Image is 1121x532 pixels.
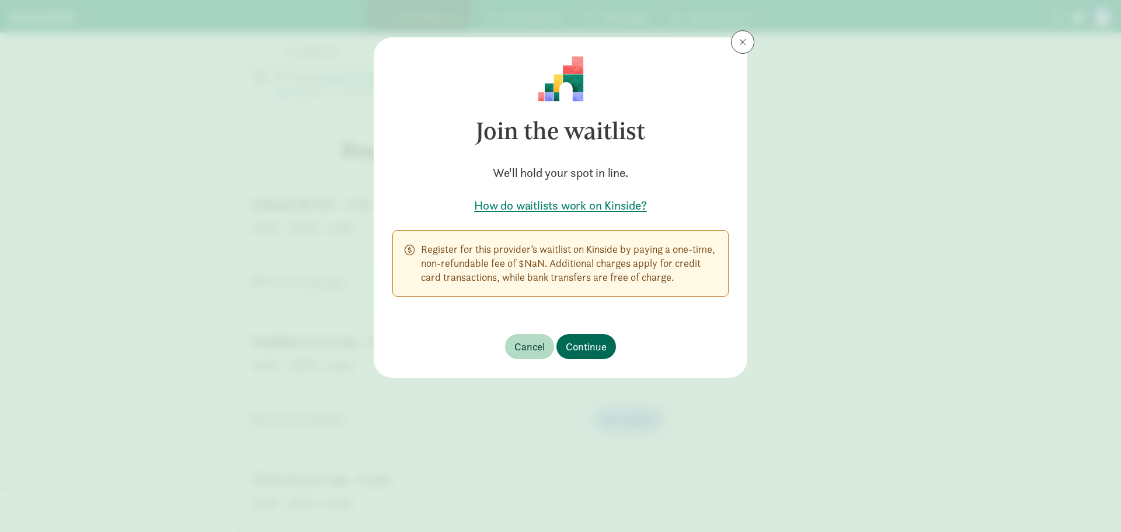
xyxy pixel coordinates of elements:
span: Continue [566,339,607,354]
h3: Join the waitlist [392,102,729,160]
button: Continue [556,334,616,359]
button: Cancel [505,334,554,359]
span: Cancel [514,339,545,354]
p: Register for this provider’s waitlist on Kinside by paying a one-time, non-refundable fee of $NaN... [421,242,716,284]
h5: We'll hold your spot in line. [392,165,729,181]
a: How do waitlists work on Kinside? [392,197,729,214]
